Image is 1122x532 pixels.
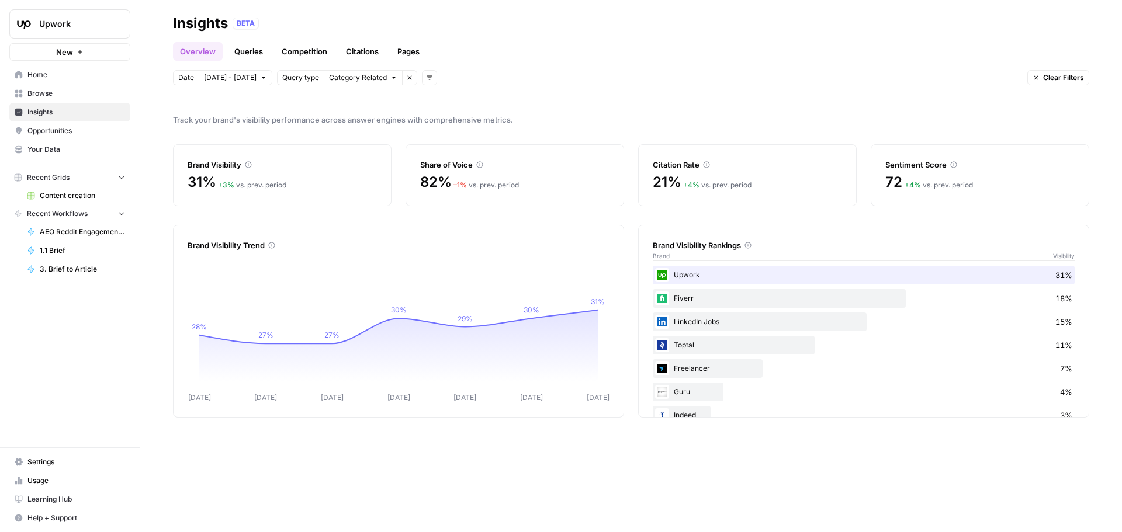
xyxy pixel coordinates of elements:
a: Home [9,65,130,84]
tspan: [DATE] [587,393,610,402]
a: Learning Hub [9,490,130,509]
span: 72 [885,173,902,192]
span: Insights [27,107,125,117]
img: d2aseaospuyh0xusi50khoh3fwmb [655,385,669,399]
tspan: 27% [324,331,340,339]
a: Competition [275,42,334,61]
img: 24044e8wzbznpudicnohzxqkt4fb [655,338,669,352]
img: a9mur837mohu50bzw3stmy70eh87 [655,361,669,375]
span: Category Related [329,72,387,83]
a: AEO Reddit Engagement - Fork [22,222,130,241]
img: ohiio4oour1vdiyjjcsk00o6i5zn [655,315,669,329]
span: 3% [1060,409,1072,421]
tspan: [DATE] [453,393,476,402]
tspan: [DATE] [188,393,211,402]
div: vs. prev. period [453,180,519,190]
tspan: 31% [591,297,605,306]
span: Date [178,72,194,83]
span: Brand [653,251,670,260]
span: Usage [27,475,125,486]
span: Learning Hub [27,494,125,505]
span: AEO Reddit Engagement - Fork [40,227,125,237]
tspan: 29% [458,314,473,323]
span: [DATE] - [DATE] [204,72,257,83]
span: 11% [1055,339,1072,351]
div: Sentiment Score [885,159,1075,171]
button: Recent Workflows [9,205,130,222]
img: izgcjcw16vhvh3rv54e10dgzsq95 [655,268,669,282]
div: Share of Voice [420,159,610,171]
span: 4% [1060,386,1072,398]
span: Recent Workflows [27,208,88,219]
a: Citations [339,42,386,61]
span: + 4 % [905,180,921,189]
span: 3. Brief to Article [40,264,125,274]
div: Brand Visibility [188,159,377,171]
div: Brand Visibility Rankings [653,239,1075,251]
tspan: 27% [258,331,273,339]
div: Upwork [653,266,1075,284]
span: Visibility [1053,251,1075,260]
tspan: [DATE] [387,393,410,402]
span: 18% [1055,293,1072,304]
div: LinkedIn Jobs [653,312,1075,331]
a: Content creation [22,186,130,205]
div: Guru [653,383,1075,401]
div: Citation Rate [653,159,842,171]
span: 31% [188,173,216,192]
span: 82% [420,173,451,192]
a: Opportunities [9,121,130,140]
span: Query type [282,72,319,83]
a: Overview [173,42,223,61]
a: 3. Brief to Article [22,260,130,279]
a: Your Data [9,140,130,159]
tspan: [DATE] [520,393,543,402]
span: + 4 % [683,180,699,189]
span: Your Data [27,144,125,155]
span: New [56,46,73,58]
tspan: [DATE] [254,393,277,402]
span: 21% [653,173,681,192]
div: Insights [173,14,228,33]
div: Toptal [653,336,1075,354]
a: Insights [9,103,130,121]
span: Content creation [40,190,125,201]
tspan: [DATE] [321,393,344,402]
a: Pages [390,42,427,61]
button: Clear Filters [1027,70,1089,85]
a: 1.1 Brief [22,241,130,260]
span: 15% [1055,316,1072,328]
span: Home [27,69,125,80]
span: Upwork [39,18,110,30]
span: Opportunities [27,126,125,136]
span: + 3 % [218,180,234,189]
img: Upwork Logo [13,13,34,34]
div: Freelancer [653,359,1075,378]
span: Recent Grids [27,172,70,183]
button: New [9,43,130,61]
div: vs. prev. period [683,180,752,190]
div: Indeed [653,406,1075,425]
span: Settings [27,457,125,467]
button: Category Related [324,70,402,85]
button: Recent Grids [9,169,130,186]
span: 7% [1060,363,1072,374]
span: 1.1 Brief [40,245,125,256]
img: nmc37jnk56l6yl7uuda1cwfqhkp9 [655,408,669,422]
tspan: 30% [391,305,407,314]
div: Brand Visibility Trend [188,239,610,251]
tspan: 30% [524,305,539,314]
button: Help + Support [9,509,130,527]
span: Track your brand's visibility performance across answer engines with comprehensive metrics. [173,114,1089,126]
span: Help + Support [27,513,125,523]
a: Browse [9,84,130,103]
tspan: 28% [192,322,207,331]
span: Clear Filters [1043,72,1084,83]
span: – 1 % [453,180,467,189]
img: 14a90hzt8f9tfcw8laajhw520je1 [655,291,669,305]
a: Usage [9,471,130,490]
div: Fiverr [653,289,1075,308]
div: vs. prev. period [218,180,286,190]
a: Settings [9,453,130,471]
div: BETA [233,18,259,29]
